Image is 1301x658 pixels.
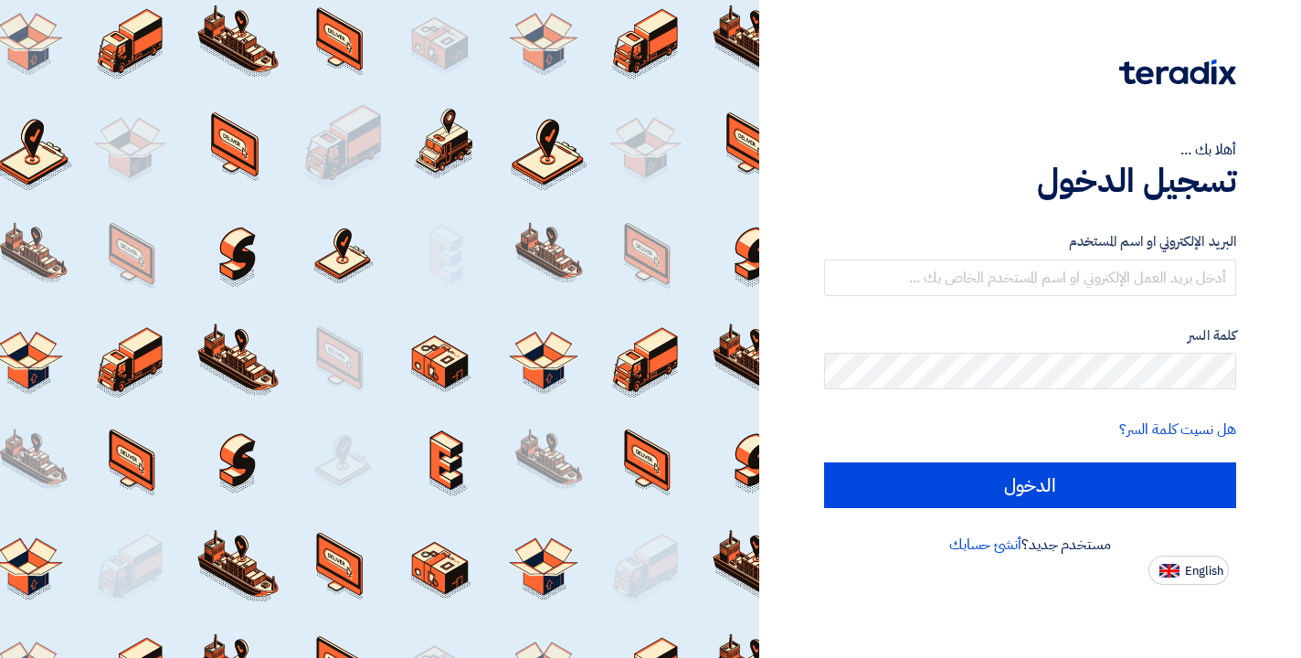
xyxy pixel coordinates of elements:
[824,260,1236,296] input: أدخل بريد العمل الإلكتروني او اسم المستخدم الخاص بك ...
[1119,59,1236,85] img: Teradix logo
[824,534,1236,556] div: مستخدم جديد؟
[824,462,1236,508] input: الدخول
[1185,565,1223,578] span: English
[1119,419,1236,440] a: هل نسيت كلمة السر؟
[1159,564,1179,578] img: en-US.png
[824,161,1236,201] h1: تسجيل الدخول
[949,534,1021,556] a: أنشئ حسابك
[824,139,1236,161] div: أهلا بك ...
[824,325,1236,346] label: كلمة السر
[824,231,1236,252] label: البريد الإلكتروني او اسم المستخدم
[1148,556,1229,585] button: English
